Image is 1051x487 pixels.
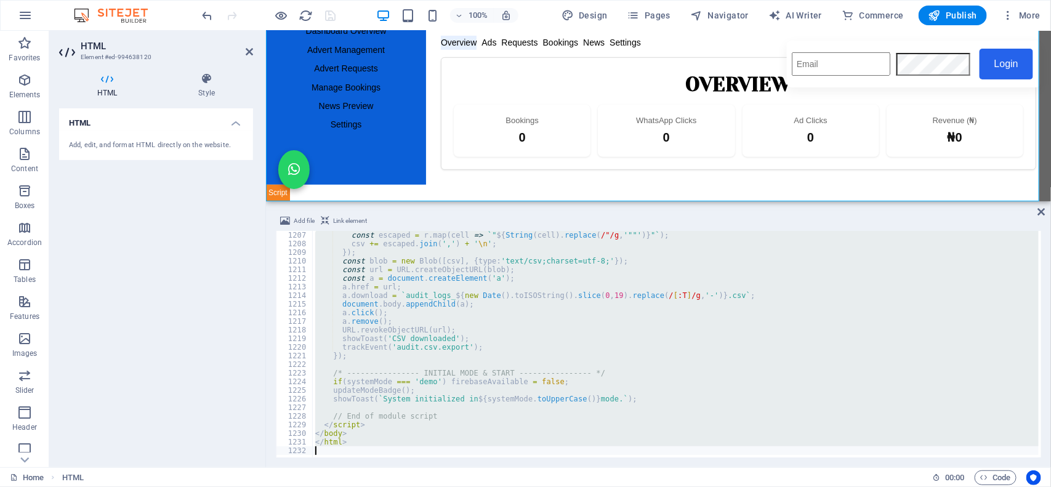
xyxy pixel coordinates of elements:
[1002,9,1041,22] span: More
[557,6,613,25] div: Design (Ctrl+Alt+Y)
[7,238,42,248] p: Accordion
[12,348,38,358] p: Images
[276,377,313,386] div: 1224
[276,403,313,412] div: 1227
[319,214,369,228] button: Link element
[299,8,313,23] button: reload
[1026,470,1041,485] button: Usercentrics
[932,470,965,485] h6: Session time
[997,6,1045,25] button: More
[201,9,215,23] i: Undo: Change HTML (Ctrl+Z)
[276,429,313,438] div: 1230
[276,334,313,343] div: 1219
[11,164,38,174] p: Content
[10,312,39,321] p: Features
[9,90,41,100] p: Elements
[276,317,313,326] div: 1217
[685,6,754,25] button: Navigator
[690,9,749,22] span: Navigator
[276,446,313,455] div: 1232
[276,438,313,446] div: 1231
[160,73,253,99] h4: Style
[919,6,987,25] button: Publish
[276,421,313,429] div: 1229
[627,9,670,22] span: Pages
[276,360,313,369] div: 1222
[562,9,608,22] span: Design
[276,265,313,274] div: 1211
[842,9,904,22] span: Commerce
[276,231,313,239] div: 1207
[276,257,313,265] div: 1210
[69,140,243,151] div: Add, edit, and format HTML directly on the website.
[276,326,313,334] div: 1218
[62,470,84,485] nav: breadcrumb
[975,470,1017,485] button: Code
[276,291,313,300] div: 1214
[278,214,316,228] button: Add file
[276,239,313,248] div: 1208
[622,6,675,25] button: Pages
[276,412,313,421] div: 1228
[333,214,367,228] span: Link element
[294,214,315,228] span: Add file
[276,308,313,317] div: 1216
[200,8,215,23] button: undo
[276,283,313,291] div: 1213
[59,108,253,131] h4: HTML
[768,9,822,22] span: AI Writer
[276,343,313,352] div: 1220
[557,6,613,25] button: Design
[450,8,494,23] button: 100%
[10,470,44,485] a: Click to cancel selection. Double-click to open Pages
[469,8,488,23] h6: 100%
[954,473,956,482] span: :
[71,8,163,23] img: Editor Logo
[763,6,827,25] button: AI Writer
[12,422,37,432] p: Header
[276,352,313,360] div: 1221
[928,9,977,22] span: Publish
[81,52,228,63] h3: Element #ed-994638120
[81,41,253,52] h2: HTML
[945,470,964,485] span: 00 00
[9,53,40,63] p: Favorites
[501,10,512,21] i: On resize automatically adjust zoom level to fit chosen device.
[276,395,313,403] div: 1226
[276,386,313,395] div: 1225
[276,300,313,308] div: 1215
[9,127,40,137] p: Columns
[526,22,624,45] input: Email
[14,275,36,284] p: Tables
[980,470,1011,485] span: Code
[15,201,35,211] p: Boxes
[62,470,84,485] span: Click to select. Double-click to edit
[837,6,909,25] button: Commerce
[276,248,313,257] div: 1209
[276,274,313,283] div: 1212
[15,385,34,395] p: Slider
[59,73,160,99] h4: HTML
[276,369,313,377] div: 1223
